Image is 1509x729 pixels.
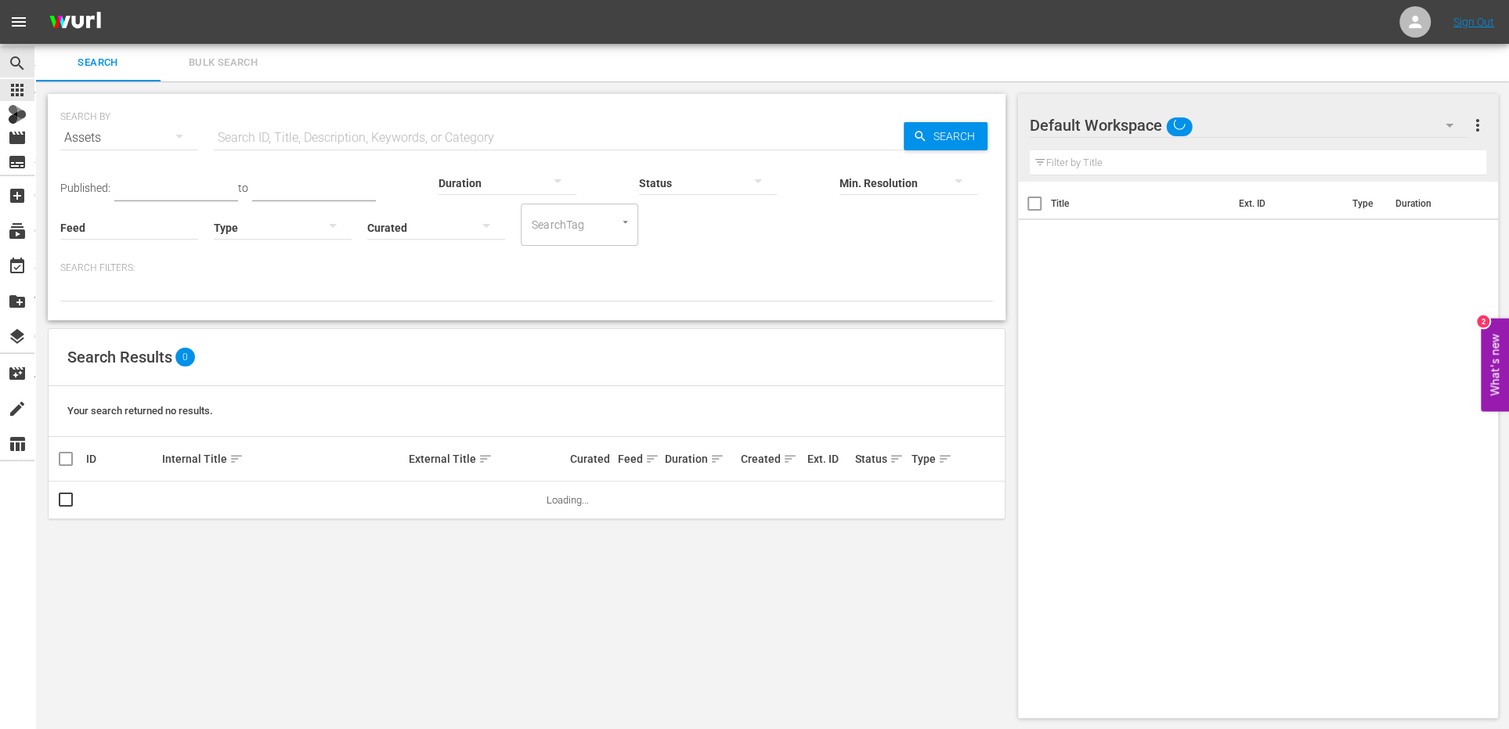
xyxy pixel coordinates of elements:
[38,4,113,41] img: ans4CAIJ8jUAAAAAAAAAAAAAAAAAAAAAAAAgQb4GAAAAAAAAAAAAAAAAAAAAAAAAJMjXAAAAAAAAAAAAAAAAAAAAAAAAgAT5G...
[8,81,27,99] span: Asset
[855,449,908,468] div: Status
[1229,182,1342,226] th: Ext. ID
[67,348,172,366] span: Search Results
[8,186,27,205] span: Create
[1051,182,1230,226] th: Title
[67,405,213,417] span: Your search returned no results.
[618,449,661,468] div: Feed
[8,327,27,346] span: Overlays
[478,452,493,466] span: sort
[60,116,198,160] div: Assets
[741,449,803,468] div: Created
[8,292,27,311] span: VOD
[1342,182,1385,226] th: Type
[170,54,276,72] span: Bulk Search
[238,182,248,194] span: to
[1385,182,1479,226] th: Duration
[8,257,27,276] span: Schedule
[1481,318,1509,411] button: Open Feedback Widget
[9,13,28,31] span: menu
[1477,315,1489,327] div: 2
[8,54,27,73] span: Search
[927,122,987,150] span: Search
[1467,116,1486,135] span: more_vert
[618,215,633,229] button: Open
[912,449,944,468] div: Type
[890,452,904,466] span: sort
[570,453,613,465] div: Curated
[1030,103,1469,147] div: Default Workspace
[162,449,404,468] div: Internal Title
[8,153,27,171] span: Series
[807,453,850,465] div: Ext. ID
[938,452,952,466] span: sort
[60,262,993,275] p: Search Filters:
[45,54,151,72] span: Search
[175,348,195,366] span: 0
[1467,106,1486,144] button: more_vert
[8,128,27,147] span: Episode
[8,399,27,418] span: Ingestion
[229,452,244,466] span: sort
[8,105,27,124] div: Bits
[1453,16,1494,28] a: Sign Out
[60,182,110,194] span: Published:
[783,452,797,466] span: sort
[645,452,659,466] span: sort
[904,122,987,150] button: Search
[665,449,736,468] div: Duration
[547,494,589,506] span: Loading...
[86,453,157,465] div: ID
[409,449,565,468] div: External Title
[8,435,27,453] span: Reports
[710,452,724,466] span: sort
[8,364,27,383] span: Automation
[8,222,27,240] span: Channels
